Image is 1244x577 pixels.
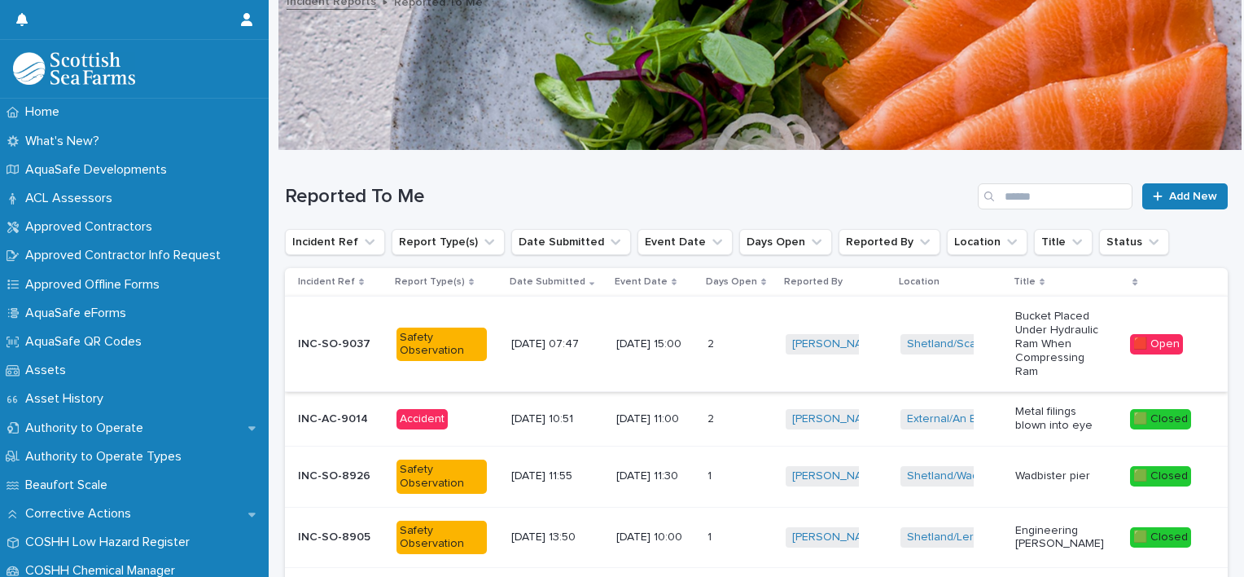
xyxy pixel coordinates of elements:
[19,277,173,293] p: Approved Offline Forms
[511,469,602,483] p: [DATE] 11:55
[298,273,355,291] p: Incident Ref
[978,183,1132,209] input: Search
[19,334,155,350] p: AquaSafe QR Codes
[1015,310,1106,378] p: Bucket Placed Under Hydraulic Ram When Compressing Ram
[19,363,79,378] p: Assets
[907,531,1069,544] a: Shetland/Lerwick Marine Office
[19,535,203,550] p: COSHH Low Hazard Register
[1099,229,1169,255] button: Status
[19,191,125,206] p: ACL Assessors
[1014,273,1036,291] p: Title
[19,162,180,178] p: AquaSafe Developments
[707,334,717,351] p: 2
[395,273,465,291] p: Report Type(s)
[285,392,1228,447] tr: INC-AC-9014INC-AC-9014 Accident[DATE] 10:51[DATE] 11:0022 [PERSON_NAME] External/An External Site...
[396,328,487,362] div: Safety Observation
[616,337,694,351] p: [DATE] 15:00
[511,412,602,426] p: [DATE] 10:51
[707,466,715,483] p: 1
[616,469,694,483] p: [DATE] 11:30
[616,412,694,426] p: [DATE] 11:00
[907,337,1130,351] a: Shetland/Scalloway Engineering Workshop
[396,409,448,429] div: Accident
[792,337,881,351] a: [PERSON_NAME]
[792,531,881,544] a: [PERSON_NAME]
[706,273,757,291] p: Days Open
[707,409,717,426] p: 2
[792,412,881,426] a: [PERSON_NAME]
[511,531,602,544] p: [DATE] 13:50
[298,527,374,544] p: INC-SO-8905
[947,229,1027,255] button: Location
[19,306,139,321] p: AquaSafe eForms
[792,469,881,483] a: [PERSON_NAME]
[285,507,1228,568] tr: INC-SO-8905INC-SO-8905 Safety Observation[DATE] 13:50[DATE] 10:0011 [PERSON_NAME] Shetland/Lerwic...
[298,409,371,426] p: INC-AC-9014
[1034,229,1093,255] button: Title
[285,185,971,209] h1: Reported To Me
[511,337,602,351] p: [DATE] 07:47
[298,466,374,483] p: INC-SO-8926
[1169,191,1217,202] span: Add New
[739,229,832,255] button: Days Open
[1142,183,1228,209] a: Add New
[707,527,715,544] p: 1
[511,229,631,255] button: Date Submitted
[396,521,487,555] div: Safety Observation
[19,134,112,149] p: What's New?
[19,506,144,522] p: Corrective Actions
[19,248,234,263] p: Approved Contractor Info Request
[615,273,668,291] p: Event Date
[1015,405,1106,433] p: Metal filings blown into eye
[392,229,505,255] button: Report Type(s)
[1015,524,1106,552] p: Engineering [PERSON_NAME]
[510,273,585,291] p: Date Submitted
[19,478,120,493] p: Beaufort Scale
[285,229,385,255] button: Incident Ref
[1130,527,1191,548] div: 🟩 Closed
[616,531,694,544] p: [DATE] 10:00
[285,297,1228,392] tr: INC-SO-9037INC-SO-9037 Safety Observation[DATE] 07:47[DATE] 15:0022 [PERSON_NAME] Shetland/Scallo...
[839,229,940,255] button: Reported By
[13,52,135,85] img: bPIBxiqnSb2ggTQWdOVV
[1130,409,1191,429] div: 🟩 Closed
[907,469,1070,483] a: Shetland/Wadbister Shorebase
[899,273,940,291] p: Location
[285,446,1228,507] tr: INC-SO-8926INC-SO-8926 Safety Observation[DATE] 11:55[DATE] 11:3011 [PERSON_NAME] Shetland/Wadbis...
[19,449,195,465] p: Authority to Operate Types
[19,104,72,120] p: Home
[19,421,156,436] p: Authority to Operate
[907,412,1036,426] a: External/An External Site
[1015,469,1106,483] p: Wadbister pier
[19,219,165,235] p: Approved Contractors
[637,229,733,255] button: Event Date
[1130,334,1183,355] div: 🟥 Open
[1130,466,1191,487] div: 🟩 Closed
[298,334,374,351] p: INC-SO-9037
[396,460,487,494] div: Safety Observation
[19,391,116,407] p: Asset History
[784,273,843,291] p: Reported By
